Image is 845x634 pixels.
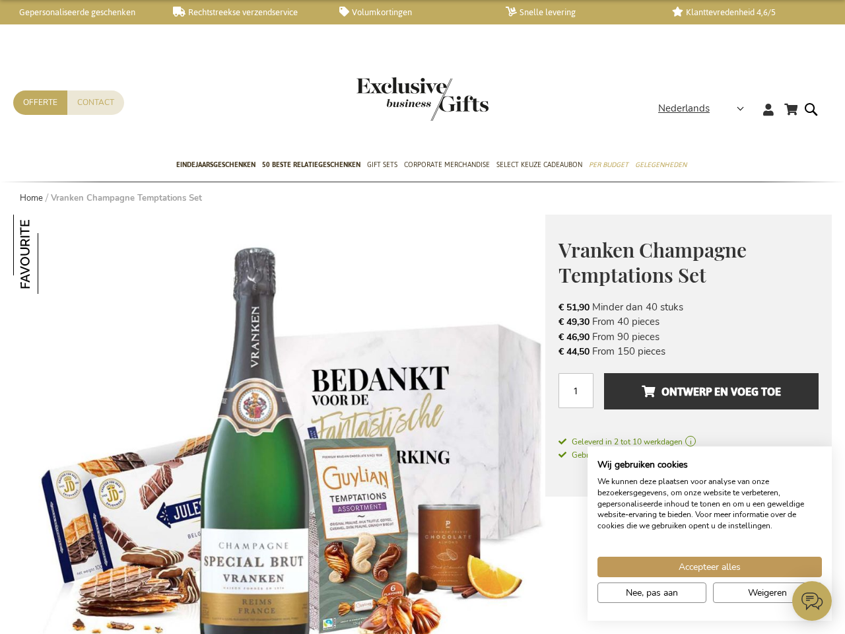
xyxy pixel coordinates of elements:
h2: Wij gebruiken cookies [597,459,822,471]
li: From 90 pieces [558,330,819,344]
p: We kunnen deze plaatsen voor analyse van onze bezoekersgegevens, om onze website te verbeteren, g... [597,476,822,532]
span: Nederlands [658,101,710,116]
button: Pas cookie voorkeuren aan [597,582,706,603]
span: Gelegenheden [635,158,687,172]
span: Vranken Champagne Temptations Set [558,236,747,289]
span: Accepteer alles [679,560,741,574]
span: Per Budget [589,158,628,172]
a: store logo [356,77,422,121]
input: Aantal [558,373,593,408]
span: Corporate Merchandise [404,158,490,172]
a: Gebruik onze rechtstreekse verzendservice [558,448,722,461]
a: Geleverd in 2 tot 10 werkdagen [558,436,819,448]
span: Ontwerp en voeg toe [642,381,781,402]
span: Nee, pas aan [626,586,678,600]
span: Gebruik onze rechtstreekse verzendservice [558,450,722,460]
span: 50 beste relatiegeschenken [262,158,360,172]
a: Contact [67,90,124,115]
li: From 40 pieces [558,314,819,329]
button: Accepteer alle cookies [597,557,822,577]
li: Minder dan 40 stuks [558,300,819,314]
li: From 150 pieces [558,344,819,359]
iframe: belco-activator-frame [792,581,832,621]
span: € 49,30 [558,316,590,328]
span: € 44,50 [558,345,590,358]
span: € 46,90 [558,331,590,343]
img: Vranken Champagne Temptations Set [13,215,92,294]
div: Nederlands [658,101,753,116]
img: Exclusive Business gifts logo [356,77,489,121]
button: Alle cookies weigeren [713,582,822,603]
span: Eindejaarsgeschenken [176,158,255,172]
a: Offerte [13,90,67,115]
span: Select Keuze Cadeaubon [496,158,582,172]
strong: Vranken Champagne Temptations Set [51,192,202,204]
span: € 51,90 [558,301,590,314]
button: Ontwerp en voeg toe [604,373,819,409]
a: Home [20,192,43,204]
span: Gift Sets [367,158,397,172]
span: Weigeren [748,586,787,600]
